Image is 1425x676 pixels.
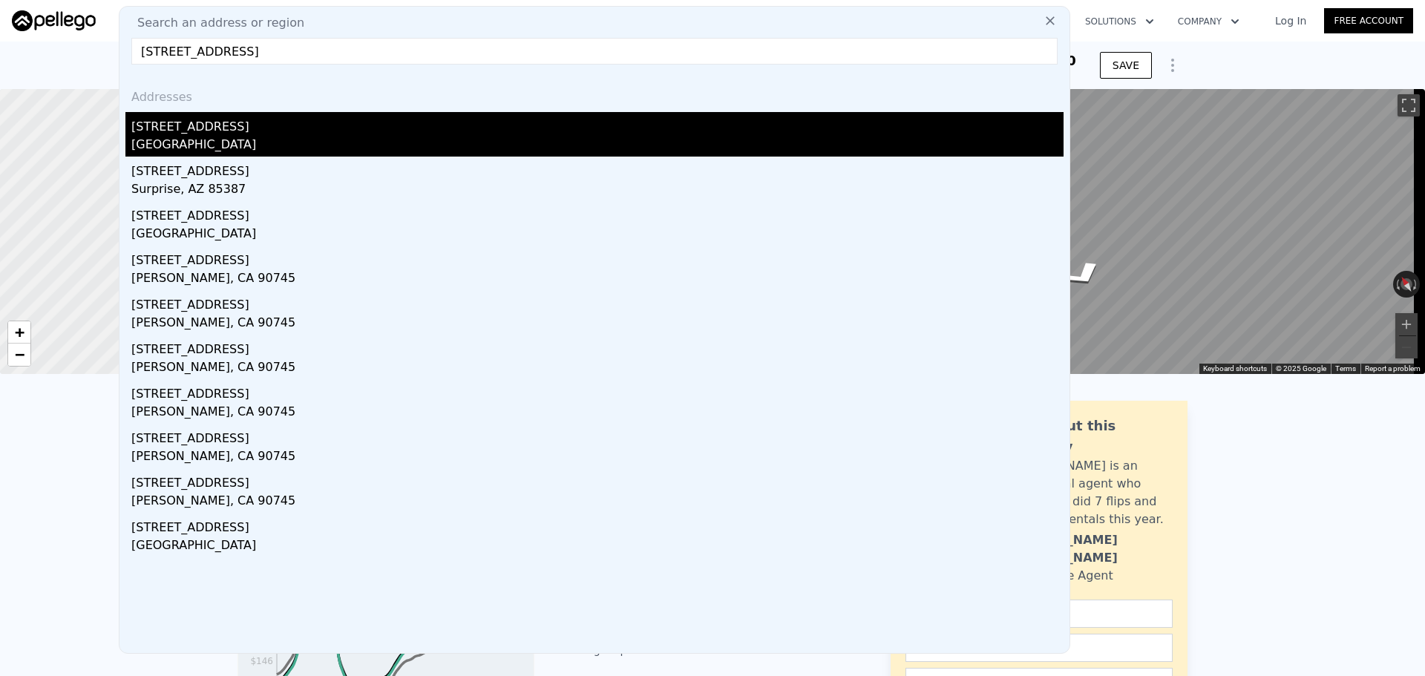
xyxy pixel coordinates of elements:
[8,321,30,344] a: Zoom in
[131,246,1064,269] div: [STREET_ADDRESS]
[131,447,1064,468] div: [PERSON_NAME], CA 90745
[1395,336,1418,358] button: Zoom out
[125,14,304,32] span: Search an address or region
[1007,457,1173,528] div: [PERSON_NAME] is an active local agent who personally did 7 flips and bought 3 rentals this year.
[131,314,1064,335] div: [PERSON_NAME], CA 90745
[250,656,273,666] tspan: $146
[1324,8,1413,33] a: Free Account
[1395,313,1418,335] button: Zoom in
[1335,364,1356,373] a: Terms (opens in new tab)
[131,225,1064,246] div: [GEOGRAPHIC_DATA]
[131,38,1058,65] input: Enter an address, city, region, neighborhood or zip code
[1022,252,1133,297] path: Go South, N Eucalyptus Ave
[131,269,1064,290] div: [PERSON_NAME], CA 90745
[131,180,1064,201] div: Surprise, AZ 85387
[1007,531,1173,567] div: [PERSON_NAME] [PERSON_NAME]
[1073,8,1166,35] button: Solutions
[1276,364,1326,373] span: © 2025 Google
[131,201,1064,225] div: [STREET_ADDRESS]
[131,136,1064,157] div: [GEOGRAPHIC_DATA]
[1365,364,1421,373] a: Report a problem
[131,536,1064,557] div: [GEOGRAPHIC_DATA]
[1395,270,1418,298] button: Reset the view
[131,157,1064,180] div: [STREET_ADDRESS]
[131,468,1064,492] div: [STREET_ADDRESS]
[131,424,1064,447] div: [STREET_ADDRESS]
[131,358,1064,379] div: [PERSON_NAME], CA 90745
[125,76,1064,112] div: Addresses
[1412,271,1421,298] button: Rotate clockwise
[1007,416,1173,457] div: Ask about this property
[1100,52,1152,79] button: SAVE
[15,323,24,341] span: +
[131,492,1064,513] div: [PERSON_NAME], CA 90745
[1257,13,1324,28] a: Log In
[131,335,1064,358] div: [STREET_ADDRESS]
[1393,271,1401,298] button: Rotate counterclockwise
[1166,8,1251,35] button: Company
[1398,94,1420,117] button: Toggle fullscreen view
[15,345,24,364] span: −
[1158,50,1187,80] button: Show Options
[12,10,96,31] img: Pellego
[131,403,1064,424] div: [PERSON_NAME], CA 90745
[131,112,1064,136] div: [STREET_ADDRESS]
[1203,364,1267,374] button: Keyboard shortcuts
[131,290,1064,314] div: [STREET_ADDRESS]
[131,379,1064,403] div: [STREET_ADDRESS]
[131,513,1064,536] div: [STREET_ADDRESS]
[8,344,30,366] a: Zoom out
